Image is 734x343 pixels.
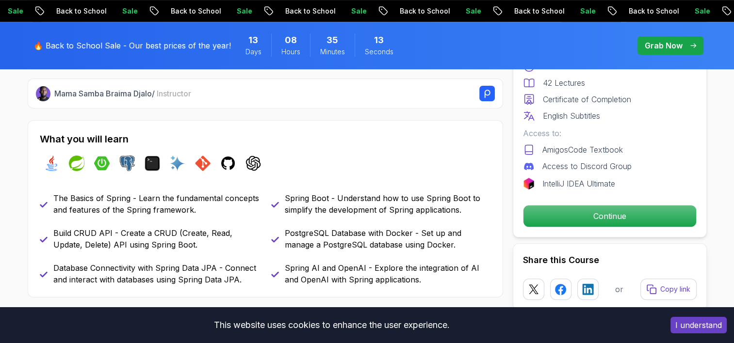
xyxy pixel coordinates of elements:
p: Sale [107,6,138,16]
h2: What you will learn [40,132,491,146]
span: Minutes [320,47,345,57]
img: terminal logo [145,156,160,171]
p: Access to: [523,127,697,139]
span: 13 Seconds [374,33,384,47]
p: Sale [222,6,253,16]
span: Instructor [157,89,191,98]
p: The Basics of Spring - Learn the fundamental concepts and features of the Spring framework. [53,192,260,216]
p: English Subtitles [543,110,600,122]
p: Back to School [385,6,451,16]
p: AmigosCode Textbook [542,144,623,156]
p: Back to School [499,6,565,16]
p: Certificate of Completion [543,94,631,105]
button: Continue [523,205,697,227]
button: Accept cookies [670,317,727,333]
span: 35 Minutes [326,33,338,47]
p: 42 Lectures [543,77,585,89]
p: Database Connectivity with Spring Data JPA - Connect and interact with databases using Spring Dat... [53,262,260,285]
p: PostgreSQL Database with Docker - Set up and manage a PostgreSQL database using Docker. [285,227,491,250]
p: Build CRUD API - Create a CRUD (Create, Read, Update, Delete) API using Spring Boot. [53,227,260,250]
span: 8 Hours [285,33,297,47]
img: chatgpt logo [245,156,261,171]
p: Back to School [270,6,336,16]
img: jetbrains logo [523,178,535,189]
img: Nelson Djalo [36,86,51,101]
h2: Share this Course [523,253,697,267]
img: github logo [220,156,236,171]
p: or [615,283,623,295]
span: Days [245,47,261,57]
p: Copy link [660,284,690,294]
span: Hours [281,47,300,57]
p: Grab Now [645,40,683,51]
p: Sale [451,6,482,16]
img: java logo [44,156,59,171]
p: Sale [336,6,367,16]
p: IntelliJ IDEA Ultimate [542,178,615,189]
p: Back to School [41,6,107,16]
p: Sale [565,6,596,16]
p: 🔥 Back to School Sale - Our best prices of the year! [33,40,231,51]
p: Back to School [614,6,680,16]
span: 13 Days [248,33,258,47]
img: spring logo [69,156,84,171]
p: Access to Discord Group [542,160,632,172]
img: ai logo [170,156,185,171]
p: Mama Samba Braima Djalo / [54,88,191,99]
img: git logo [195,156,211,171]
span: Seconds [365,47,393,57]
button: Copy link [640,279,697,300]
p: Spring Boot - Understand how to use Spring Boot to simplify the development of Spring applications. [285,192,491,216]
div: This website uses cookies to enhance the user experience. [7,314,656,336]
p: Sale [680,6,711,16]
p: Back to School [156,6,222,16]
p: Spring AI and OpenAI - Explore the integration of AI and OpenAI with Spring applications. [285,262,491,285]
p: Continue [523,205,696,227]
img: postgres logo [119,156,135,171]
img: spring-boot logo [94,156,110,171]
